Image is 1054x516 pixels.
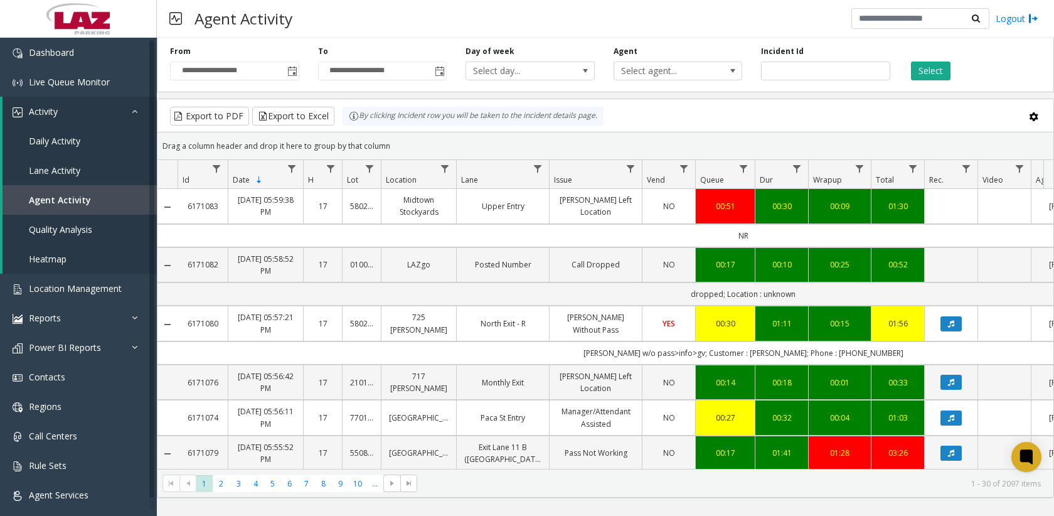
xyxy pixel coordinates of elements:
a: Wrapup Filter Menu [851,160,868,177]
a: 00:30 [763,200,801,212]
a: Midtown Stockyards [389,194,449,218]
span: Total [876,175,894,185]
a: Location Filter Menu [437,160,454,177]
a: 210120 [350,377,373,389]
a: 17 [311,447,334,459]
a: 00:17 [703,447,747,459]
a: 00:25 [816,259,863,271]
div: 01:03 [879,412,917,424]
a: 17 [311,200,334,212]
a: 00:27 [703,412,747,424]
img: pageIcon [169,3,182,34]
span: Video [982,175,1003,185]
a: 01:56 [879,318,917,330]
a: [DATE] 05:57:21 PM [236,311,295,335]
a: 580264 [350,200,373,212]
a: NO [650,447,688,459]
a: Id Filter Menu [208,160,225,177]
div: 00:33 [879,377,917,389]
a: [PERSON_NAME] Left Location [557,370,634,394]
a: 6171076 [185,377,220,389]
a: 00:17 [703,259,747,271]
a: NO [650,259,688,271]
img: 'icon' [13,491,23,501]
span: Call Centers [29,430,77,442]
a: YES [650,318,688,330]
span: Lane Activity [29,164,80,176]
img: logout [1028,12,1038,25]
span: NO [663,201,675,212]
a: Heatmap [3,244,157,274]
span: NO [663,448,675,458]
span: Lot [347,175,358,185]
a: 6171080 [185,318,220,330]
a: [DATE] 05:55:52 PM [236,441,295,465]
a: Activity [3,97,157,126]
a: 010052 [350,259,373,271]
span: Queue [700,175,724,185]
button: Export to PDF [170,107,249,126]
a: Exit Lane 11 B ([GEOGRAPHIC_DATA]) [464,441,541,465]
span: Date [233,175,250,185]
span: Select agent... [614,62,716,80]
div: 00:30 [703,318,747,330]
span: Page 4 [247,475,264,492]
a: 01:11 [763,318,801,330]
a: [PERSON_NAME] Left Location [557,194,634,218]
span: Page 5 [264,475,281,492]
a: [DATE] 05:56:42 PM [236,370,295,394]
span: Lane [461,175,478,185]
a: Paca St Entry [464,412,541,424]
div: 03:26 [879,447,917,459]
span: NO [663,412,675,423]
span: Id [183,175,189,185]
img: 'icon' [13,107,23,117]
div: 01:30 [879,200,917,212]
span: NO [663,259,675,270]
span: Heatmap [29,253,67,265]
a: Video Filter Menu [1011,160,1028,177]
a: NO [650,412,688,424]
span: Reports [29,312,61,324]
span: Vend [647,175,665,185]
a: Call Dropped [557,259,634,271]
span: YES [663,318,675,329]
a: 00:52 [879,259,917,271]
a: 00:51 [703,200,747,212]
span: Page 9 [332,475,349,492]
span: Wrapup [813,175,842,185]
a: Dur Filter Menu [789,160,806,177]
a: Pass Not Working [557,447,634,459]
a: Agent Activity [3,185,157,215]
a: H Filter Menu [322,160,339,177]
a: 550833 [350,447,373,459]
a: LAZgo [389,259,449,271]
img: 'icon' [13,78,23,88]
span: Page 8 [315,475,332,492]
a: 00:09 [816,200,863,212]
span: Activity [29,105,58,117]
a: 770114 [350,412,373,424]
img: 'icon' [13,461,23,471]
div: 00:14 [703,377,747,389]
a: 00:10 [763,259,801,271]
span: Select day... [466,62,568,80]
a: 00:32 [763,412,801,424]
div: 01:41 [763,447,801,459]
kendo-pager-info: 1 - 30 of 2097 items [425,478,1041,489]
a: 580285 [350,318,373,330]
a: Collapse Details [157,320,178,330]
div: 00:18 [763,377,801,389]
a: 00:01 [816,377,863,389]
a: Daily Activity [3,126,157,156]
span: Page 11 [366,475,383,492]
a: [DATE] 05:59:38 PM [236,194,295,218]
a: Vend Filter Menu [676,160,693,177]
span: Daily Activity [29,135,80,147]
